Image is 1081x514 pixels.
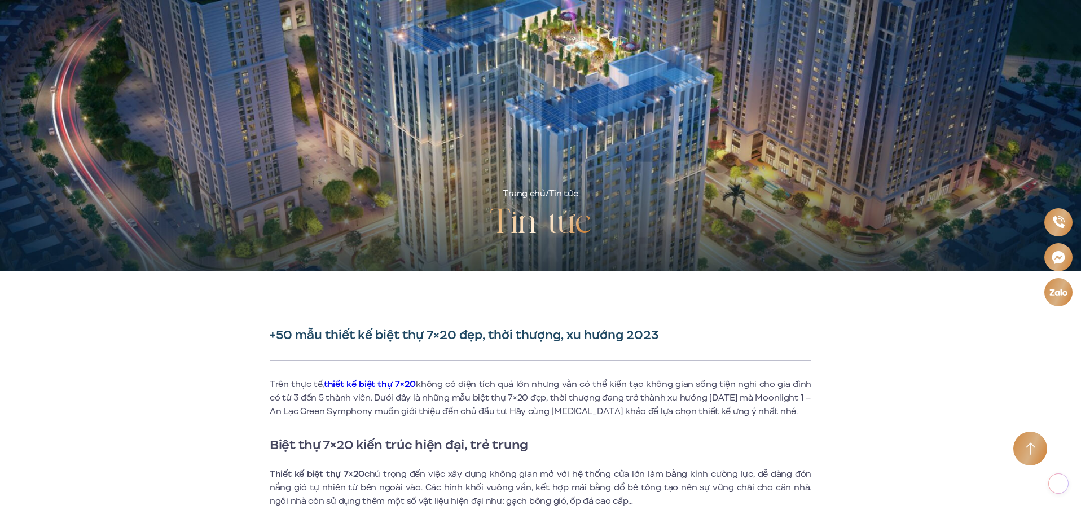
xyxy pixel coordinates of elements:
[1052,216,1065,229] img: Phone icon
[270,327,811,343] h1: +50 mẫu thiết kế biệt thự 7×20 đẹp, thời thượng, xu hướng 2023
[270,377,811,418] p: Trên thực tế, không có diện tích quá lớn nhưng vẫn có thể kiến tạo không gian sống tiện nghi cho ...
[1051,250,1065,264] img: Messenger icon
[490,201,591,246] h2: Tin tức
[270,467,811,508] p: chú trọng đến việc xây dựng không gian mở với hệ thống cửa lớn làm bằng kính cường lực, dễ dàng đ...
[1049,288,1068,296] img: Zalo icon
[324,378,416,390] a: thiết kế biệt thự 7×20
[549,187,578,200] span: Tin tức
[503,187,578,201] div: /
[270,468,364,480] strong: Thiết kế biệt thự 7×20
[270,435,528,454] strong: Biệt thự 7×20 kiến trúc hiện đại, trẻ trung
[503,187,545,200] a: Trang chủ
[1026,442,1035,455] img: Arrow icon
